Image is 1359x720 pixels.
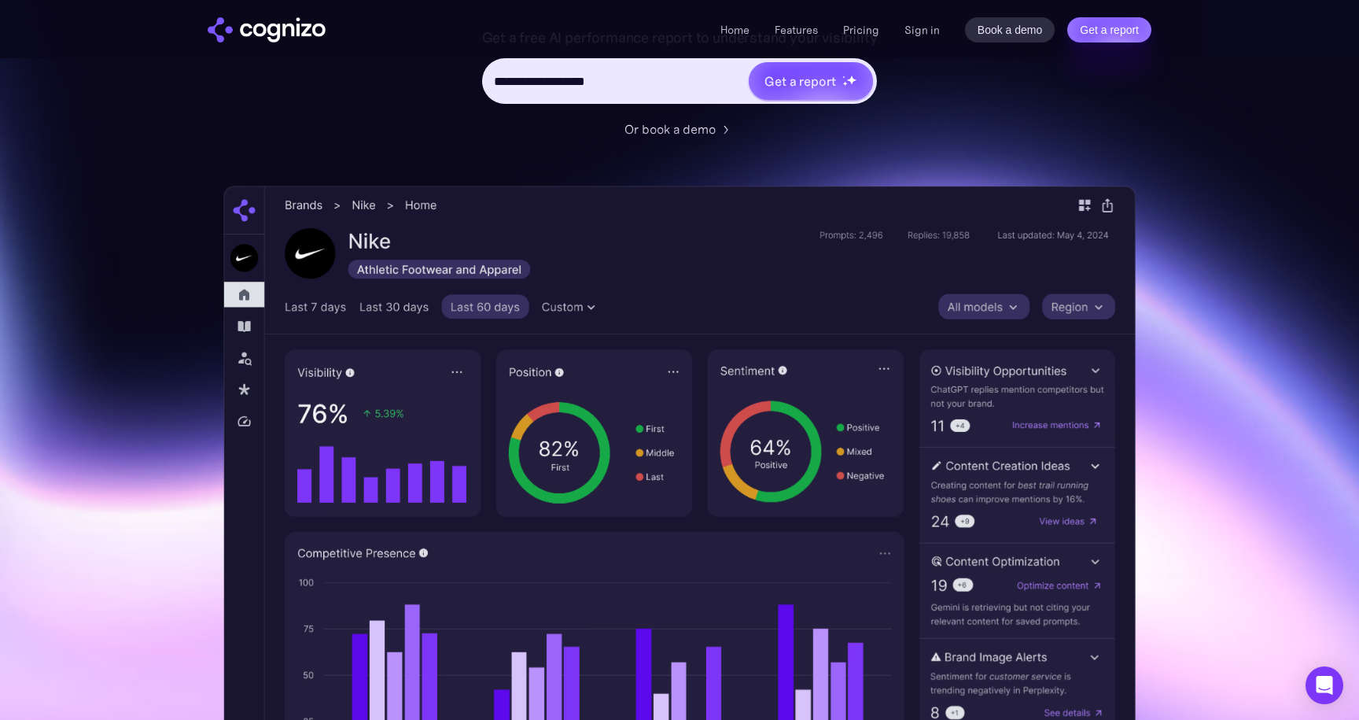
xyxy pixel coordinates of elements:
img: star [846,75,856,85]
form: Hero URL Input Form [482,25,878,112]
a: Book a demo [965,17,1055,42]
img: cognizo logo [208,17,326,42]
a: Get a report [1067,17,1151,42]
img: star [842,76,845,78]
div: Get a report [764,72,835,90]
a: Sign in [904,20,940,39]
a: Get a reportstarstarstar [747,61,875,102]
a: Features [775,23,818,37]
a: home [208,17,326,42]
div: Open Intercom Messenger [1306,666,1343,704]
img: star [842,81,848,87]
div: Or book a demo [624,120,716,138]
a: Or book a demo [624,120,735,138]
a: Pricing [843,23,879,37]
a: Home [720,23,749,37]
